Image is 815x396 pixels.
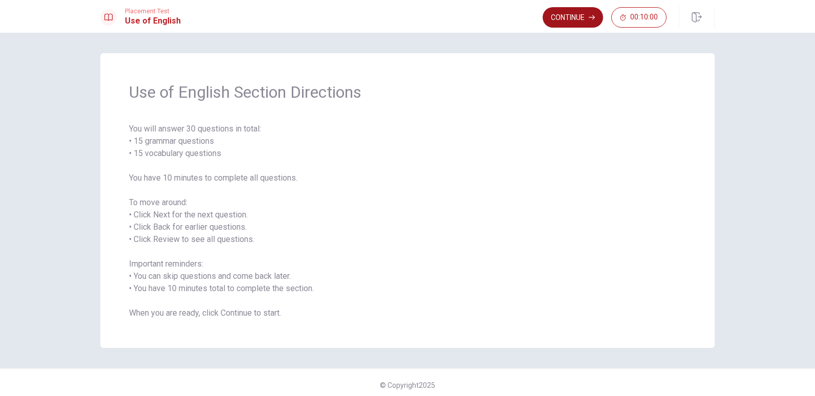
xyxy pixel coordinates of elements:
span: You will answer 30 questions in total: • 15 grammar questions • 15 vocabulary questions You have ... [129,123,686,319]
button: Continue [543,7,603,28]
span: 00:10:00 [630,13,658,21]
span: © Copyright 2025 [380,381,435,389]
span: Use of English Section Directions [129,82,686,102]
h1: Use of English [125,15,181,27]
span: Placement Test [125,8,181,15]
button: 00:10:00 [611,7,667,28]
